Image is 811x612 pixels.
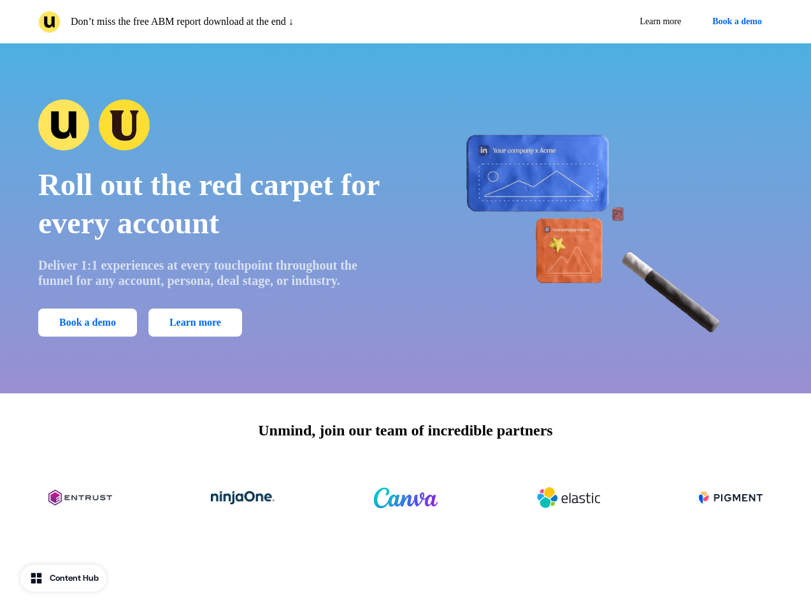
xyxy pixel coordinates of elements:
[38,168,379,240] span: Roll out the red carpet for every account
[71,14,294,29] p: Don’t miss the free ABM report download at the end ↓
[38,309,137,337] button: Book a demo
[20,565,106,592] button: Content Hub
[701,10,773,33] button: Book a demo
[258,419,552,442] p: Unmind, join our team of incredible partners
[629,10,691,33] a: Learn more
[38,258,388,288] p: Deliver 1:1 experiences at every touchpoint throughout the funnel for any account, persona, deal ...
[148,309,242,337] a: Learn more
[50,572,99,585] div: Content Hub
